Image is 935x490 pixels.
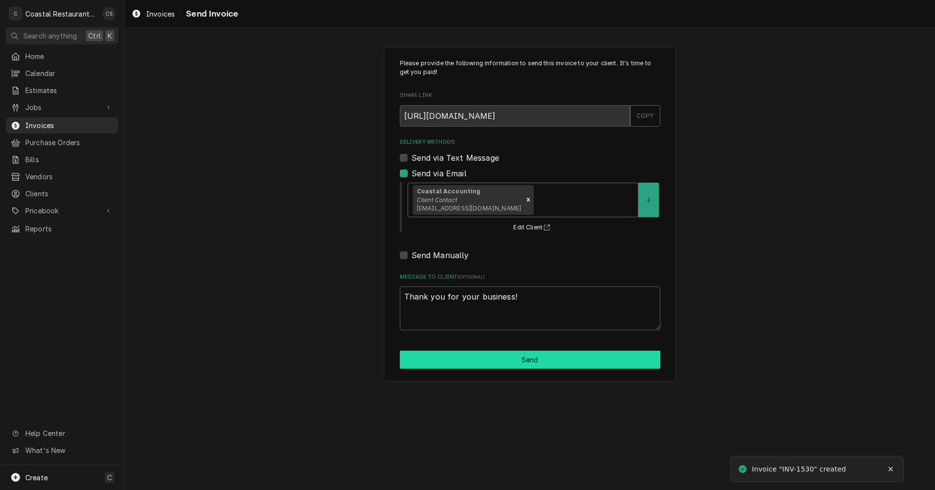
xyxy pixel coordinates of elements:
span: Ctrl [88,31,101,41]
button: Edit Client [512,222,554,234]
span: ( optional ) [457,274,485,280]
span: Create [25,473,48,482]
span: Send Invoice [183,7,238,20]
em: Client Contact [417,196,457,204]
span: Vendors [25,171,113,182]
label: Message to Client [400,273,660,281]
div: Invoice "INV-1530" created [752,464,847,474]
button: COPY [630,105,660,127]
a: Calendar [6,65,118,81]
a: Bills [6,151,118,168]
span: Reports [25,224,113,234]
div: C [9,7,22,20]
label: Share Link [400,92,660,99]
div: Invoice Send [384,47,676,381]
button: Search anythingCtrlK [6,27,118,44]
a: Go to Jobs [6,99,118,115]
span: [EMAIL_ADDRESS][DOMAIN_NAME] [417,205,521,212]
textarea: Thank you for your business! [400,286,660,330]
a: Go to What's New [6,442,118,458]
div: Button Group Row [400,351,660,369]
div: Chris Sockriter's Avatar [102,7,116,20]
span: Purchase Orders [25,137,113,148]
span: Invoices [146,9,175,19]
a: Invoices [6,117,118,133]
div: Button Group [400,351,660,369]
label: Delivery Methods [400,138,660,146]
a: Go to Help Center [6,425,118,441]
label: Send via Email [411,168,467,179]
div: Invoice Send Form [400,59,660,330]
span: Bills [25,154,113,165]
strong: Coastal Accounting [417,188,481,195]
svg: Create New Contact [646,197,652,204]
div: Remove [object Object] [523,185,534,215]
button: Create New Contact [638,183,659,217]
span: What's New [25,445,112,455]
span: Calendar [25,68,113,78]
span: K [108,31,112,41]
span: Clients [25,188,113,199]
span: Invoices [25,120,113,131]
a: Home [6,48,118,64]
div: Coastal Restaurant Repair [25,9,97,19]
a: Go to Pricebook [6,203,118,219]
span: Help Center [25,428,112,438]
a: Clients [6,186,118,202]
a: Invoices [128,6,179,22]
span: Home [25,51,113,61]
label: Send via Text Message [411,152,499,164]
div: CS [102,7,116,20]
a: Reports [6,221,118,237]
div: Message to Client [400,273,660,330]
a: Vendors [6,169,118,185]
button: Send [400,351,660,369]
span: Jobs [25,102,99,113]
span: Pricebook [25,206,99,216]
div: Delivery Methods [400,138,660,261]
div: Share Link [400,92,660,126]
span: Estimates [25,85,113,95]
label: Send Manually [411,249,469,261]
a: Purchase Orders [6,134,118,151]
p: Please provide the following information to send this invoice to your client. It's time to get yo... [400,59,660,77]
a: Estimates [6,82,118,98]
span: C [107,472,112,483]
span: Search anything [23,31,77,41]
